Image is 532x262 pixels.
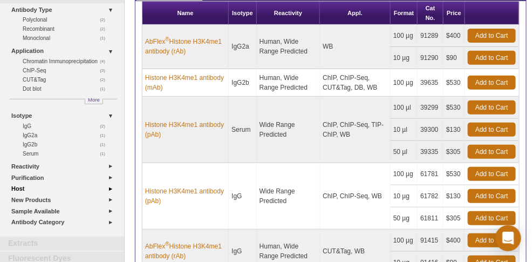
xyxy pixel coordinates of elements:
td: 50 µg [391,207,418,230]
th: Format [391,2,418,25]
td: 100 µg [391,230,418,252]
th: Appl. [320,2,391,25]
span: (1) [100,33,111,43]
span: (2) [100,15,111,24]
td: 100 µg [391,25,418,47]
a: (1)IgG2a [23,131,111,140]
a: Histone H3K4me1 antibody (pAb) [145,186,226,206]
th: Price [444,2,465,25]
td: 10 µg [391,185,418,207]
td: 61781 [418,163,444,185]
td: $400 [444,25,465,47]
td: Serum [229,97,257,163]
span: (2) [100,122,111,131]
th: Cat No. [418,2,444,25]
a: Add to Cart [468,76,516,90]
td: 91289 [418,25,444,47]
a: Add to Cart [468,123,516,137]
td: Human, Wide Range Predicted [257,69,320,97]
a: Histone H3K4me1 antibody (mAb) [145,73,226,92]
td: $130 [444,119,465,141]
th: Name [142,2,229,25]
td: $530 [444,97,465,119]
a: AbFlex®Histone H3K4me1 antibody (rAb) [145,37,226,56]
a: Add to Cart [468,233,516,247]
span: (1) [100,140,111,149]
td: 39335 [418,141,444,163]
td: $530 [444,163,465,185]
a: More [85,99,103,104]
td: $400 [444,230,465,252]
td: Wide Range Predicted [257,163,320,230]
span: (2) [100,24,111,33]
td: IgG [229,163,257,230]
td: WB [320,25,391,69]
th: Reactivity [257,2,320,25]
td: ChIP, ChIP-Seq, CUT&Tag, DB, WB [320,69,391,97]
a: (4)Chromatin Immunoprecipitation [23,57,111,66]
td: $130 [444,185,465,207]
span: (3) [100,66,111,75]
td: IgG2b [229,69,257,97]
td: 10 µg [391,47,418,69]
a: Add to Cart [468,29,516,43]
td: 39635 [418,69,444,97]
a: AbFlex®Histone H3K4me1 antibody (rAb) [145,241,226,261]
a: Add to Cart [468,211,516,225]
td: 39300 [418,119,444,141]
sup: ® [165,36,169,42]
td: $305 [444,207,465,230]
td: 100 µl [391,97,418,119]
a: Application [11,45,118,57]
a: Add to Cart [468,51,516,65]
td: 50 µl [391,141,418,163]
a: (2)IgG [23,122,111,131]
a: Purification [11,172,118,184]
div: Open Intercom Messenger [495,225,521,251]
a: (1)Serum [23,149,111,158]
span: (1) [100,84,111,93]
a: Add to Cart [468,189,516,203]
td: Wide Range Predicted [257,97,320,163]
td: 39299 [418,97,444,119]
td: $530 [444,69,465,97]
a: (3)ChIP-Seq [23,66,111,75]
a: New Products [11,194,118,206]
td: $305 [444,141,465,163]
a: (1)Monoclonal [23,33,111,43]
a: Add to Cart [468,167,516,181]
a: Host [11,183,118,194]
td: 10 µl [391,119,418,141]
a: Antibody Type [11,4,118,16]
td: 61811 [418,207,444,230]
td: 91415 [418,230,444,252]
td: 100 µg [391,163,418,185]
a: Add to Cart [468,145,516,159]
th: Isotype [229,2,257,25]
a: (1)IgG2b [23,140,111,149]
td: ChIP, ChIP-Seq, TIP-ChIP, WB [320,97,391,163]
a: (2)CUT&Tag [23,75,111,84]
a: (2)Polyclonal [23,15,111,24]
td: Human, Wide Range Predicted [257,25,320,69]
a: Isotype [11,110,118,122]
a: Histone H3K4me1 antibody (pAb) [145,120,226,139]
td: ChIP, ChIP-Seq, WB [320,163,391,230]
a: Sample Available [11,206,118,217]
span: More [88,95,100,104]
span: (1) [100,149,111,158]
td: 91290 [418,47,444,69]
span: (4) [100,57,111,66]
a: Antibody Category [11,217,118,228]
a: (2)Recombinant [23,24,111,33]
span: (1) [100,131,111,140]
span: (2) [100,75,111,84]
td: $90 [444,47,465,69]
td: 61782 [418,185,444,207]
a: (1)Dot blot [23,84,111,93]
a: Reactivity [11,161,118,172]
td: IgG2a [229,25,257,69]
sup: ® [165,241,169,247]
td: 100 µg [391,69,418,97]
a: Add to Cart [468,100,516,115]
